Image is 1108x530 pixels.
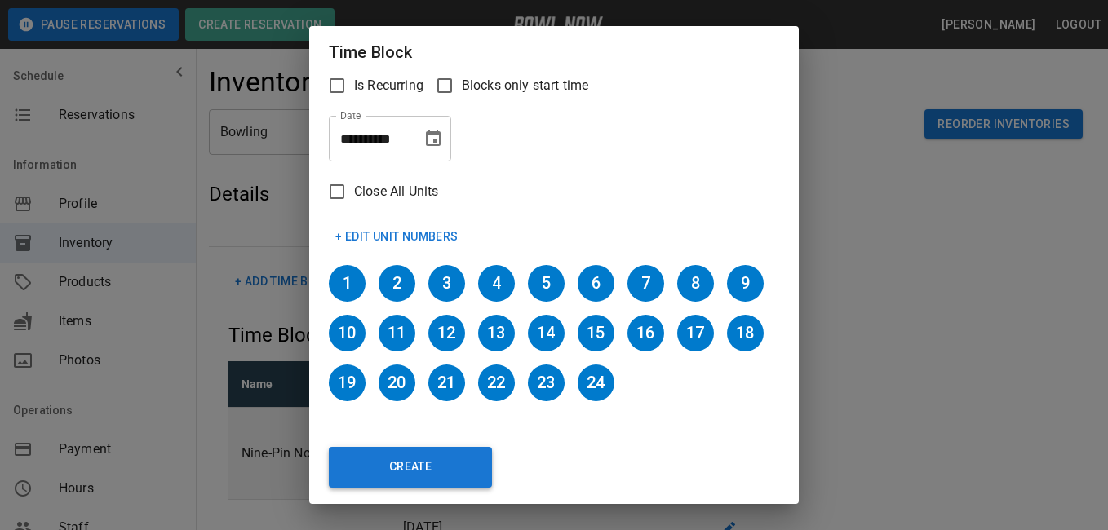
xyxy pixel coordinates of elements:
[528,364,565,401] h6: 23
[329,315,366,351] h6: 10
[309,26,799,78] h2: Time Block
[417,122,450,155] button: Choose date, selected date is Nov 8, 2025
[578,265,614,302] h6: 6
[354,182,438,201] span: Close All Units
[528,315,565,351] h6: 14
[428,364,465,401] h6: 21
[428,265,465,302] h6: 3
[354,76,423,95] span: Is Recurring
[329,364,366,401] h6: 19
[478,315,515,351] h6: 13
[578,315,614,351] h6: 15
[627,315,664,351] h6: 16
[528,265,565,302] h6: 5
[329,222,465,252] button: + Edit Unit Numbers
[727,265,764,302] h6: 9
[727,315,764,351] h6: 18
[379,265,415,302] h6: 2
[379,364,415,401] h6: 20
[478,364,515,401] h6: 22
[462,76,588,95] span: Blocks only start time
[329,265,366,302] h6: 1
[677,315,714,351] h6: 17
[578,364,614,401] h6: 24
[428,315,465,351] h6: 12
[627,265,664,302] h6: 7
[677,265,714,302] h6: 8
[329,447,492,488] button: Create
[478,265,515,302] h6: 4
[379,315,415,351] h6: 11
